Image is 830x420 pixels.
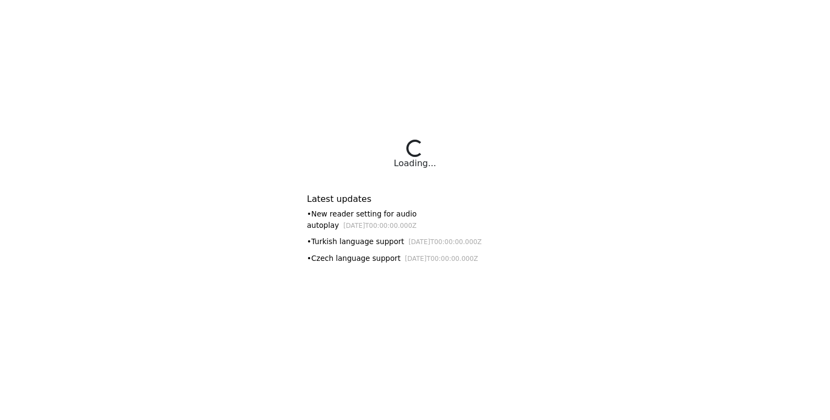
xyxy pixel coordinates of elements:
div: • Turkish language support [307,236,523,247]
h6: Latest updates [307,194,523,204]
div: • Czech language support [307,253,523,264]
small: [DATE]T00:00:00.000Z [409,238,482,246]
small: [DATE]T00:00:00.000Z [405,255,478,262]
div: • New reader setting for audio autoplay [307,208,523,231]
small: [DATE]T00:00:00.000Z [343,222,417,229]
div: Loading... [394,157,436,170]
